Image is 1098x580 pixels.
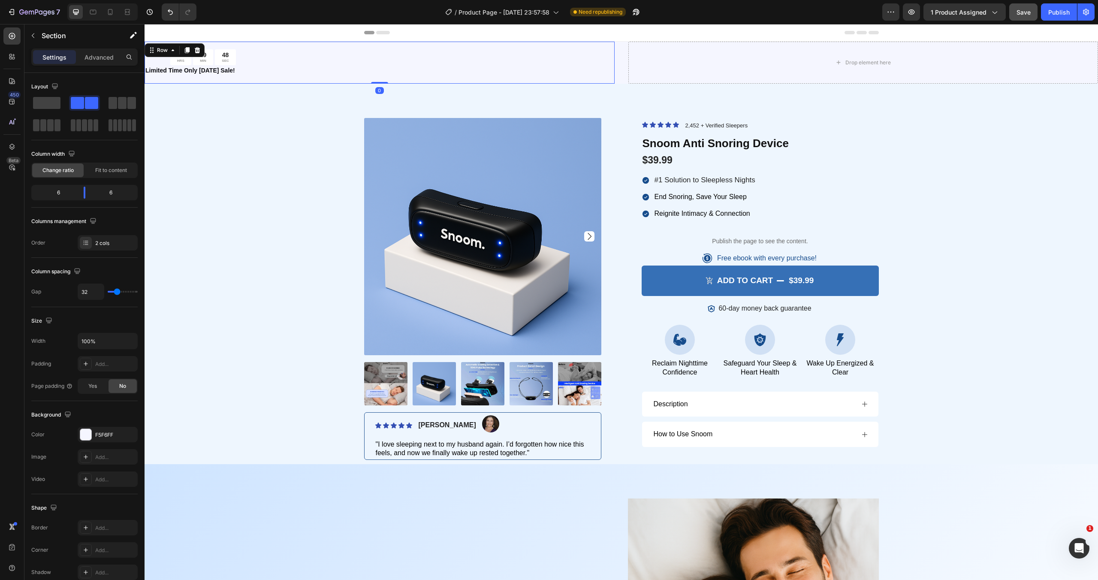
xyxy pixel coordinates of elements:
[541,98,603,106] p: 2,452 + Verified Sleepers
[31,546,48,554] div: Corner
[95,239,136,247] div: 2 cols
[31,216,98,227] div: Columns management
[31,81,60,93] div: Layout
[95,547,136,554] div: Add...
[92,187,136,199] div: 6
[162,3,196,21] div: Undo/Redo
[31,148,77,160] div: Column width
[509,376,543,384] span: Description
[42,30,112,41] p: Section
[1041,3,1077,21] button: Publish
[701,35,746,42] div: Drop element here
[931,8,986,17] span: 1 product assigned
[643,251,670,263] div: $39.99
[274,397,332,406] p: [PERSON_NAME]
[497,213,734,222] p: Publish the page to see the content.
[31,288,41,296] div: Gap
[95,524,136,532] div: Add...
[95,431,136,439] div: F5F6FF
[31,431,45,438] div: Color
[338,391,355,408] img: gempages_580708226488599465-d8113642-2a44-4c1d-890d-d0ee0c448149.png
[573,230,672,239] p: Free ebook with every purchase!
[497,129,734,144] div: $39.99
[31,502,59,514] div: Shape
[1048,8,1070,17] div: Publish
[145,24,1098,580] iframe: Design area
[31,382,73,390] div: Page padding
[923,3,1006,21] button: 1 product assigned
[95,166,127,174] span: Fit to content
[1009,3,1038,21] button: Save
[510,152,611,160] span: #1 Solution to Sleepless Nights
[6,157,21,164] div: Beta
[231,417,440,433] span: "I love sleeping next to my husband again. I’d forgotten how nice this feels, and now we finally ...
[8,91,21,98] div: 450
[31,475,45,483] div: Video
[42,166,74,174] span: Change ratio
[33,187,77,199] div: 6
[119,382,126,390] span: No
[1017,9,1031,16] span: Save
[31,239,45,247] div: Order
[84,53,114,62] p: Advanced
[31,568,51,576] div: Shadow
[440,207,450,217] button: Carousel Next Arrow
[88,382,97,390] span: Yes
[31,409,73,421] div: Background
[31,453,46,461] div: Image
[497,242,734,272] button: ADD to cart
[3,3,64,21] button: 7
[1086,525,1093,532] span: 1
[95,360,136,368] div: Add...
[231,63,239,70] div: 0
[509,406,568,414] span: How to Use Snoom
[459,8,549,17] span: Product Page - [DATE] 23:57:58
[95,453,136,461] div: Add...
[497,112,734,128] h1: Snoom Anti Snoring Device
[31,524,48,532] div: Border
[95,476,136,483] div: Add...
[78,284,104,299] input: Auto
[579,8,622,16] span: Need republishing
[31,337,45,345] div: Width
[510,169,602,176] span: End Snoring, Save Your Sleep
[455,8,457,17] span: /
[31,315,54,327] div: Size
[1069,538,1089,559] iframe: Intercom live chat
[42,53,66,62] p: Settings
[95,569,136,577] div: Add...
[510,186,606,193] span: Reignite Intimacy & Connection
[31,266,82,278] div: Column spacing
[31,360,51,368] div: Padding
[56,7,60,17] p: 7
[573,251,629,262] div: ADD to cart
[579,335,652,352] span: Safeguard Your Sleep & Heart Health
[507,335,563,352] span: Reclaim Nighttime Confidence
[78,333,137,349] input: Auto
[574,280,667,289] p: 60-day money back guarantee
[662,335,730,352] span: Wake Up Energized & Clear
